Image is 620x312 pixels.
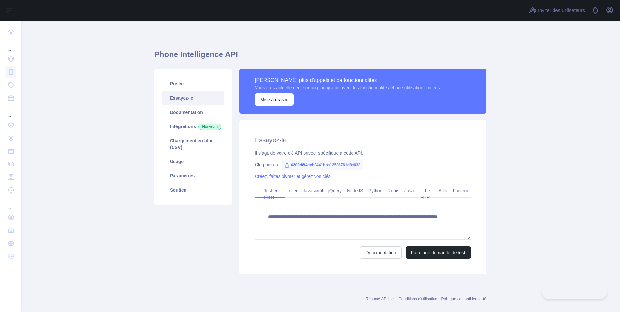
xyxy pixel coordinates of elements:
a: Facteur [450,186,471,196]
font: Il s’agit de votre clé API privée, spécifique à cette API. [255,150,363,156]
a: Le PHP [420,186,432,202]
a: Soutien [162,183,224,197]
a: friser [285,186,300,196]
div: Clé primaire : [255,162,471,168]
div: ... [5,39,16,52]
a: Essayez-le [162,91,224,105]
a: Prisée [162,77,224,91]
a: jQuery [326,186,344,196]
a: Chargement en bloc (CSV) [162,134,224,154]
button: Faire une demande de test [406,246,471,259]
a: Documentation [360,246,401,259]
div: [PERSON_NAME] plus d’appels et de fonctionnalités [255,77,440,84]
a: Python [366,186,385,196]
h1: Phone Intelligence API [154,49,486,65]
h2: Essayez-le [255,136,471,145]
a: Documentation [162,105,224,119]
a: Politique de confidentialité [441,297,486,301]
a: Créez, faites pivoter et gérez vos clés [255,174,330,179]
iframe: Toggle Customer Support [542,285,607,299]
span: Inviter des utilisateurs [538,7,585,14]
div: ... [5,105,16,118]
a: IntégrationsNouveau [162,119,224,134]
a: Conditions d’utilisation [399,297,437,301]
a: Aller [436,186,450,196]
span: 6209d6f4ccb3441bba12588761d8c633 [282,160,363,170]
a: Java [402,186,417,196]
a: Usage [162,154,224,169]
a: Résumé API Inc. [366,297,395,301]
a: Rubis [385,186,402,196]
a: Javascript [300,186,326,196]
a: Paramètres [162,169,224,183]
div: Vous êtes actuellement sur un plan gratuit avec des fonctionnalités et une utilisation limitées [255,84,440,91]
a: Test en direct [261,186,279,202]
button: Inviter des utilisateurs [528,5,586,16]
div: ... [5,197,16,210]
button: Mise à niveau [255,93,294,106]
span: Nouveau [198,124,221,130]
a: NodeJS [344,186,366,196]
